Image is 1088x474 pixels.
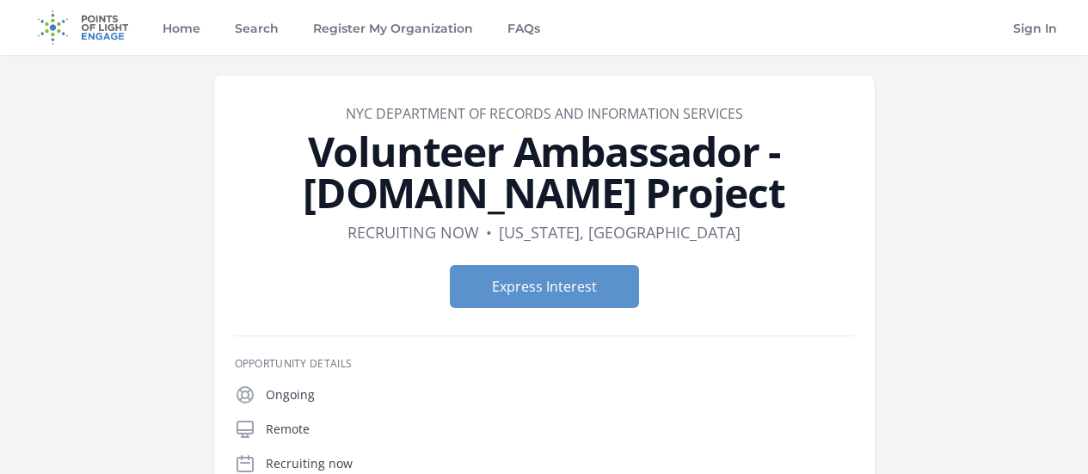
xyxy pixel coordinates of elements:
[266,455,854,472] p: Recruiting now
[266,386,854,403] p: Ongoing
[450,265,639,308] button: Express Interest
[499,220,741,244] dd: [US_STATE], [GEOGRAPHIC_DATA]
[235,357,854,371] h3: Opportunity Details
[347,220,479,244] dd: Recruiting now
[486,220,492,244] div: •
[235,131,854,213] h1: Volunteer Ambassador - [DOMAIN_NAME] Project
[266,421,854,438] p: Remote
[346,104,743,123] a: NYC Department of Records and Information Services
